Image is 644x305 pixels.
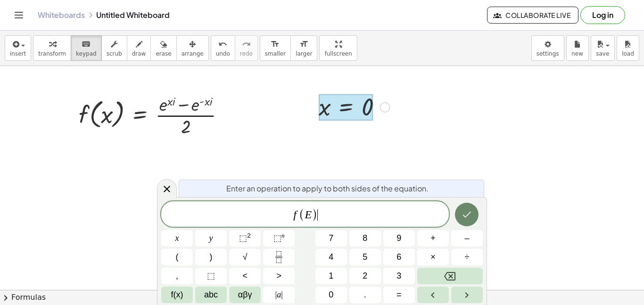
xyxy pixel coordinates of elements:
[531,35,564,61] button: settings
[317,209,318,221] span: ​
[242,270,248,282] span: <
[451,230,483,247] button: Minus
[281,290,283,299] span: |
[210,251,213,264] span: )
[207,270,215,282] span: ⬚
[33,35,71,61] button: transform
[363,270,367,282] span: 2
[216,50,230,57] span: undo
[132,50,146,57] span: draw
[263,287,295,303] button: Absolute value
[156,50,171,57] span: erase
[329,289,333,301] span: 0
[235,35,258,61] button: redoredo
[195,249,227,265] button: )
[263,249,295,265] button: Fraction
[299,208,305,222] span: (
[312,208,318,222] span: )
[209,232,213,245] span: y
[38,10,85,20] a: Whiteboards
[263,230,295,247] button: Superscript
[329,270,333,282] span: 1
[495,11,570,19] span: Collaborate Live
[383,268,415,284] button: 3
[396,270,401,282] span: 3
[430,232,436,245] span: +
[349,268,381,284] button: 2
[417,268,483,284] button: Backspace
[396,232,401,245] span: 9
[101,35,127,61] button: scrub
[38,50,66,57] span: transform
[195,287,227,303] button: Alphabet
[617,35,639,61] button: load
[305,208,312,221] var: E
[182,50,204,57] span: arrange
[349,287,381,303] button: .
[465,251,470,264] span: ÷
[299,39,308,50] i: format_size
[363,232,367,245] span: 8
[161,268,193,284] button: ,
[417,249,449,265] button: Times
[396,251,401,264] span: 6
[383,230,415,247] button: 9
[260,35,291,61] button: format_sizesmaller
[243,251,248,264] span: √
[324,50,352,57] span: fullscreen
[273,233,281,243] span: ⬚
[464,232,469,245] span: –
[276,270,281,282] span: >
[239,233,247,243] span: ⬚
[242,39,251,50] i: redo
[5,35,31,61] button: insert
[396,289,402,301] span: =
[240,50,253,57] span: redo
[226,183,429,194] span: Enter an operation to apply to both sides of the equation.
[82,39,91,50] i: keyboard
[238,289,252,301] span: αβγ
[315,268,347,284] button: 1
[383,249,415,265] button: 6
[229,287,261,303] button: Greek alphabet
[211,35,235,61] button: undoundo
[487,7,578,24] button: Collaborate Live
[161,249,193,265] button: (
[204,289,218,301] span: abc
[315,249,347,265] button: 4
[430,251,436,264] span: ×
[247,232,251,239] sup: 2
[161,230,193,247] button: x
[263,268,295,284] button: Greater than
[383,287,415,303] button: Equals
[127,35,151,61] button: draw
[175,232,179,245] span: x
[315,287,347,303] button: 0
[176,35,209,61] button: arrange
[591,35,615,61] button: save
[10,50,26,57] span: insert
[11,8,26,23] button: Toggle navigation
[417,230,449,247] button: Plus
[229,249,261,265] button: Square root
[195,268,227,284] button: Placeholder
[290,35,317,61] button: format_sizelarger
[329,232,333,245] span: 7
[71,35,102,61] button: keyboardkeypad
[349,230,381,247] button: 8
[455,203,479,226] button: Done
[265,50,286,57] span: smaller
[622,50,634,57] span: load
[195,230,227,247] button: y
[218,39,227,50] i: undo
[275,290,277,299] span: |
[580,6,625,24] button: Log in
[271,39,280,50] i: format_size
[296,50,312,57] span: larger
[150,35,176,61] button: erase
[229,230,261,247] button: Squared
[171,289,183,301] span: f(x)
[315,230,347,247] button: 7
[571,50,583,57] span: new
[293,208,297,221] var: f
